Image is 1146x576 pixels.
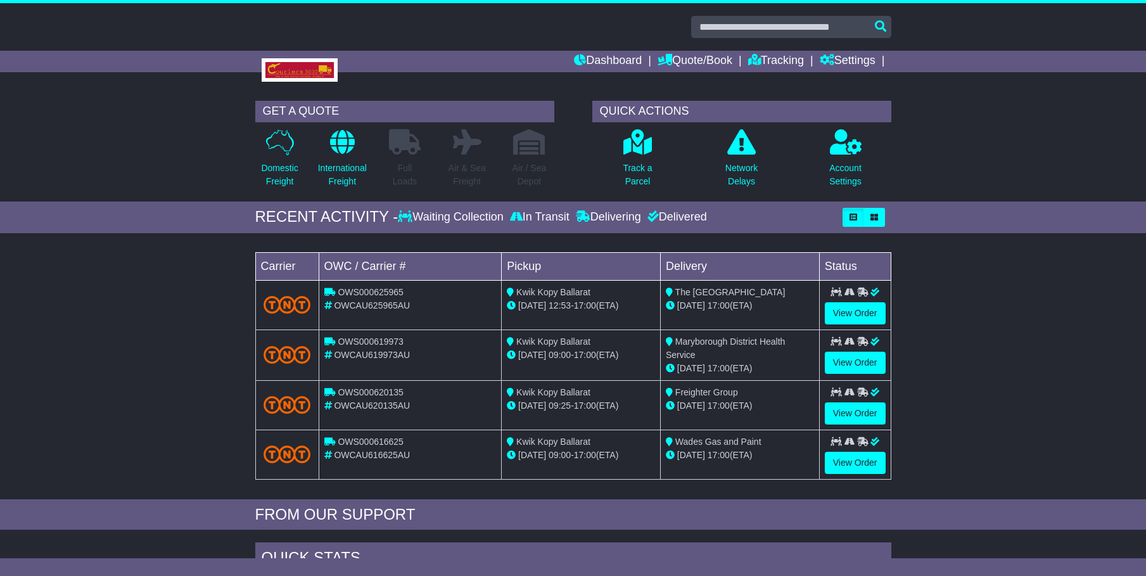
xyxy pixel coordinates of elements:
[338,336,404,347] span: OWS000619973
[666,449,814,462] div: (ETA)
[264,445,311,463] img: TNT_Domestic.png
[338,387,404,397] span: OWS000620135
[260,129,298,195] a: DomesticFreight
[829,129,862,195] a: AccountSettings
[317,129,367,195] a: InternationalFreight
[338,287,404,297] span: OWS000625965
[725,129,758,195] a: NetworkDelays
[264,346,311,363] img: TNT_Domestic.png
[334,350,410,360] span: OWCAU619973AU
[516,336,590,347] span: Kwik Kopy Ballarat
[666,399,814,413] div: (ETA)
[677,450,705,460] span: [DATE]
[338,437,404,447] span: OWS000616625
[819,252,891,280] td: Status
[518,450,546,460] span: [DATE]
[825,302,886,324] a: View Order
[677,400,705,411] span: [DATE]
[820,51,875,72] a: Settings
[574,400,596,411] span: 17:00
[507,449,655,462] div: - (ETA)
[319,252,502,280] td: OWC / Carrier #
[825,352,886,374] a: View Order
[829,162,862,188] p: Account Settings
[334,300,410,310] span: OWCAU625965AU
[549,400,571,411] span: 09:25
[666,362,814,375] div: (ETA)
[675,387,738,397] span: Freighter Group
[623,162,652,188] p: Track a Parcel
[518,350,546,360] span: [DATE]
[574,300,596,310] span: 17:00
[516,437,590,447] span: Kwik Kopy Ballarat
[574,350,596,360] span: 17:00
[507,349,655,362] div: - (ETA)
[507,399,655,413] div: - (ETA)
[574,51,642,72] a: Dashboard
[264,296,311,313] img: TNT_Domestic.png
[334,400,410,411] span: OWCAU620135AU
[677,300,705,310] span: [DATE]
[516,287,590,297] span: Kwik Kopy Ballarat
[502,252,661,280] td: Pickup
[666,299,814,312] div: (ETA)
[644,210,707,224] div: Delivered
[622,129,653,195] a: Track aParcel
[318,162,367,188] p: International Freight
[708,363,730,373] span: 17:00
[708,300,730,310] span: 17:00
[549,450,571,460] span: 09:00
[660,252,819,280] td: Delivery
[549,300,571,310] span: 12:53
[592,101,891,122] div: QUICK ACTIONS
[675,437,761,447] span: Wades Gas and Paint
[255,101,554,122] div: GET A QUOTE
[513,162,547,188] p: Air / Sea Depot
[261,162,298,188] p: Domestic Freight
[725,162,758,188] p: Network Delays
[574,450,596,460] span: 17:00
[255,252,319,280] td: Carrier
[573,210,644,224] div: Delivering
[675,287,786,297] span: The [GEOGRAPHIC_DATA]
[507,299,655,312] div: - (ETA)
[255,208,398,226] div: RECENT ACTIVITY -
[398,210,506,224] div: Waiting Collection
[748,51,804,72] a: Tracking
[507,210,573,224] div: In Transit
[825,452,886,474] a: View Order
[825,402,886,425] a: View Order
[666,336,785,360] span: Maryborough District Health Service
[708,450,730,460] span: 17:00
[677,363,705,373] span: [DATE]
[516,387,590,397] span: Kwik Kopy Ballarat
[708,400,730,411] span: 17:00
[389,162,421,188] p: Full Loads
[334,450,410,460] span: OWCAU616625AU
[549,350,571,360] span: 09:00
[264,396,311,413] img: TNT_Domestic.png
[449,162,486,188] p: Air & Sea Freight
[518,400,546,411] span: [DATE]
[518,300,546,310] span: [DATE]
[255,506,891,524] div: FROM OUR SUPPORT
[658,51,732,72] a: Quote/Book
